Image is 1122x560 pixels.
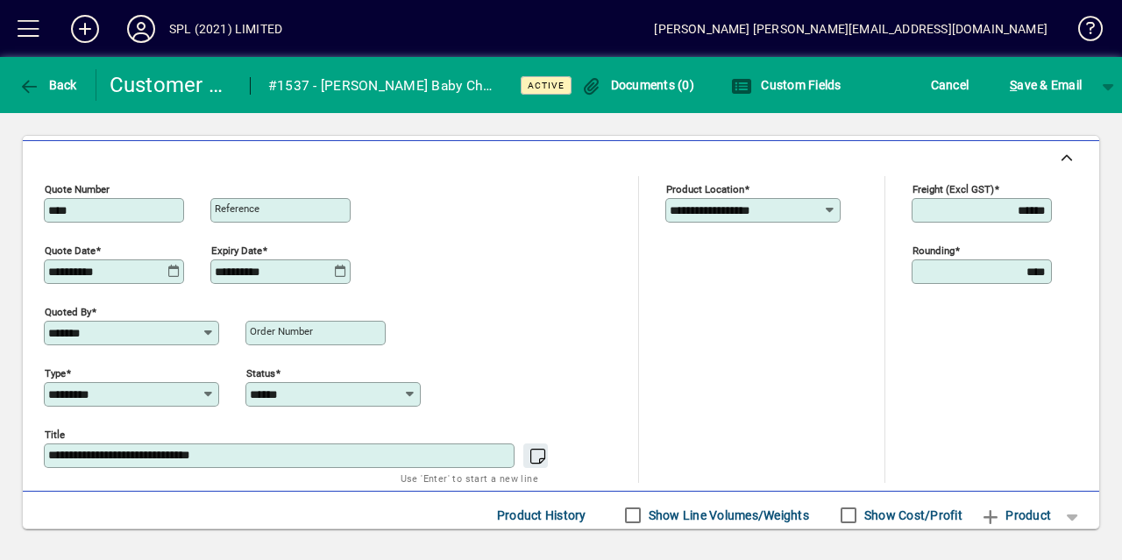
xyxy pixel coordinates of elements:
label: Show Cost/Profit [861,507,962,524]
span: Active [528,80,565,91]
div: #1537 - [PERSON_NAME] Baby Changing Station [268,72,499,100]
button: Custom Fields [727,69,846,101]
label: Show Line Volumes/Weights [645,507,809,524]
a: Knowledge Base [1065,4,1100,60]
mat-label: Order number [250,325,313,337]
span: Product [980,501,1051,529]
button: Cancel [927,69,974,101]
span: Custom Fields [731,78,841,92]
button: Documents (0) [576,69,699,101]
div: SPL (2021) LIMITED [169,15,282,43]
div: [PERSON_NAME] [PERSON_NAME][EMAIL_ADDRESS][DOMAIN_NAME] [654,15,1047,43]
div: Customer Quote [110,71,232,99]
button: Product [971,500,1060,531]
mat-label: Reference [215,202,259,215]
mat-label: Freight (excl GST) [913,182,994,195]
button: Product History [490,500,593,531]
mat-label: Status [246,366,275,379]
mat-label: Quote number [45,182,110,195]
button: Back [14,69,82,101]
mat-label: Rounding [913,244,955,256]
button: Add [57,13,113,45]
mat-label: Product location [666,182,744,195]
span: ave & Email [1010,71,1082,99]
mat-hint: Use 'Enter' to start a new line [401,468,538,488]
button: Profile [113,13,169,45]
span: Cancel [931,71,969,99]
span: Back [18,78,77,92]
span: Documents (0) [580,78,694,92]
mat-label: Type [45,366,66,379]
mat-label: Title [45,428,65,440]
mat-label: Quote date [45,244,96,256]
mat-label: Quoted by [45,305,91,317]
mat-label: Expiry date [211,244,262,256]
span: S [1010,78,1017,92]
button: Save & Email [1001,69,1090,101]
span: Product History [497,501,586,529]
